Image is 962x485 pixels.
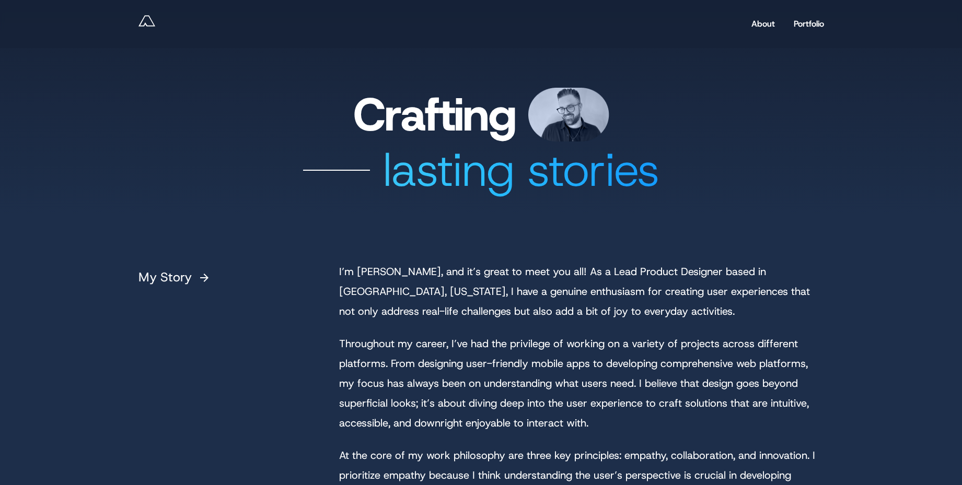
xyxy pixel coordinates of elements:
[138,141,824,199] div: lasting stories
[339,262,824,321] p: I’m [PERSON_NAME], and it’s great to meet you all! As a Lead Product Designer based in [GEOGRAPHI...
[138,262,211,293] h4: My Story
[138,88,824,141] h1: Crafting
[751,14,775,34] a: About
[339,334,824,433] p: Throughout my career, I’ve had the privilege of working on a variety of projects across different...
[794,14,824,34] a: Portfolio
[138,13,155,36] a: Andy Reff - Lead Product Designer
[528,88,609,141] img: Andy Reff - Lead Product Designer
